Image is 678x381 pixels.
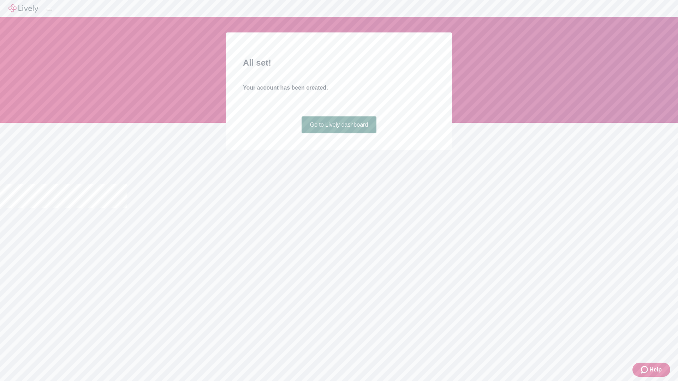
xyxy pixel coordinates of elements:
[243,56,435,69] h2: All set!
[8,4,38,13] img: Lively
[649,365,662,374] span: Help
[302,116,377,133] a: Go to Lively dashboard
[632,363,670,377] button: Zendesk support iconHelp
[641,365,649,374] svg: Zendesk support icon
[243,84,435,92] h4: Your account has been created.
[47,9,52,11] button: Log out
